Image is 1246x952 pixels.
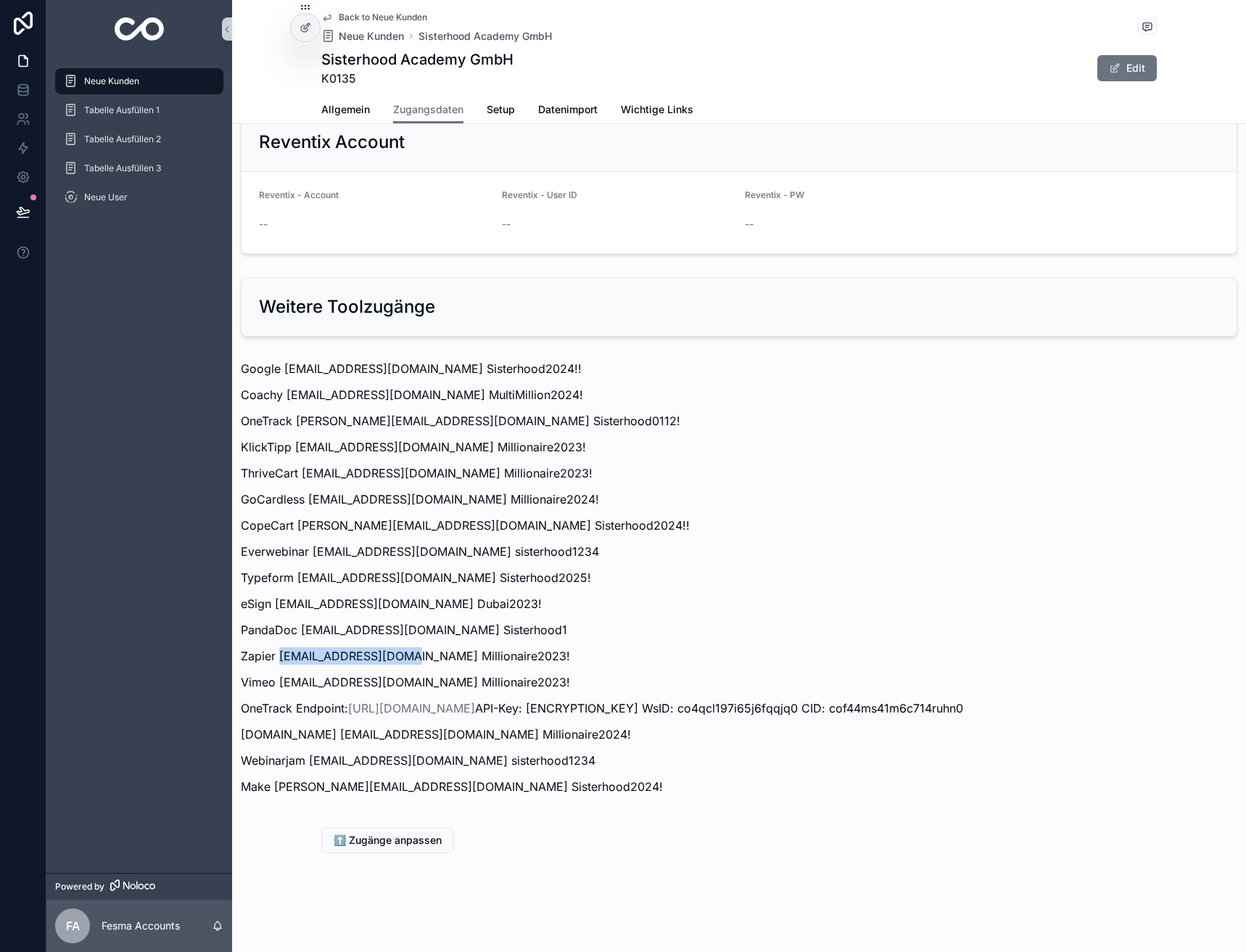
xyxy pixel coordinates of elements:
[321,12,427,23] a: Back to Neue Kunden
[339,29,404,44] span: Neue Kunden
[259,189,339,200] span: Reventix - Account
[259,217,268,231] span: --
[259,295,435,319] h2: Weitere Toolzugänge
[241,491,1237,508] p: GoCardless [EMAIL_ADDRESS][DOMAIN_NAME] Millionaire2024!
[55,126,223,152] a: Tabelle Ausfüllen 2
[84,75,139,87] span: Neue Kunden
[321,49,513,70] h1: Sisterhood Academy GmbH
[348,701,475,715] a: [URL][DOMAIN_NAME]
[502,189,577,200] span: Reventix - User ID
[321,102,370,117] span: Allgemein
[621,102,693,117] span: Wichtige Links
[745,189,804,200] span: Reventix - PW
[538,102,598,117] span: Datenimport
[487,97,515,126] a: Setup
[241,360,1237,377] p: Google [EMAIL_ADDRESS][DOMAIN_NAME] Sisterhood2024!!
[84,163,161,174] span: Tabelle Ausfüllen 3
[55,68,223,94] a: Neue Kunden
[321,827,454,853] button: ⬆️ Zugänge anpassen
[487,102,515,117] span: Setup
[241,595,1237,612] p: eSign [EMAIL_ADDRESS][DOMAIN_NAME] Dubai2023!
[241,726,1237,743] p: [DOMAIN_NAME] [EMAIL_ADDRESS][DOMAIN_NAME] Millionaire2024!
[339,12,427,23] span: Back to Neue Kunden
[241,569,1237,586] p: Typeform [EMAIL_ADDRESS][DOMAIN_NAME] Sisterhood2025!
[241,543,1237,560] p: Everwebinar [EMAIL_ADDRESS][DOMAIN_NAME] sisterhood1234
[55,881,104,892] span: Powered by
[321,29,404,44] a: Neue Kunden
[241,752,1237,769] p: Webinarjam [EMAIL_ADDRESS][DOMAIN_NAME] sisterhood1234
[241,438,1237,456] p: KlickTipp [EMAIL_ADDRESS][DOMAIN_NAME] Millionaire2023!
[259,131,405,154] h2: Reventix Account
[321,70,513,87] span: K0135
[55,155,223,181] a: Tabelle Ausfüllen 3
[115,17,165,41] img: App logo
[55,184,223,210] a: Neue User
[334,833,442,848] span: ⬆️ Zugänge anpassen
[84,104,160,116] span: Tabelle Ausfüllen 1
[241,778,1237,795] p: Make [PERSON_NAME][EMAIL_ADDRESS][DOMAIN_NAME] Sisterhood2024!
[241,647,1237,665] p: Zapier [EMAIL_ADDRESS][DOMAIN_NAME] Millionaire2023!
[241,621,1237,639] p: PandaDoc [EMAIL_ADDRESS][DOMAIN_NAME] Sisterhood1
[621,97,693,126] a: Wichtige Links
[538,97,598,126] a: Datenimport
[241,386,1237,403] p: Coachy [EMAIL_ADDRESS][DOMAIN_NAME] MultiMillion2024!
[393,102,463,117] span: Zugangsdaten
[84,134,161,145] span: Tabelle Ausfüllen 2
[66,917,80,935] span: FA
[321,97,370,126] a: Allgemein
[46,58,232,229] div: scrollable content
[1097,55,1157,81] button: Edit
[418,29,552,44] a: Sisterhood Academy GmbH
[393,97,463,124] a: Zugangsdaten
[46,873,232,900] a: Powered by
[241,464,1237,482] p: ThriveCart [EMAIL_ADDRESS][DOMAIN_NAME] Millionaire2023!
[84,192,128,203] span: Neue User
[241,412,1237,430] p: OneTrack [PERSON_NAME][EMAIL_ADDRESS][DOMAIN_NAME] Sisterhood0112!
[241,517,1237,534] p: CopeCart [PERSON_NAME][EMAIL_ADDRESS][DOMAIN_NAME] Sisterhood2024!!
[102,919,180,933] p: Fesma Accounts
[745,217,754,231] span: --
[241,699,1237,717] p: OneTrack Endpoint: API-Key: [ENCRYPTION_KEY] WsID: co4qcl197i65j6fqqjq0 CID: cof44ms41m6c714ruhn0
[241,673,1237,691] p: Vimeo [EMAIL_ADDRESS][DOMAIN_NAME] Millionaire2023!
[55,97,223,123] a: Tabelle Ausfüllen 1
[502,217,511,231] span: --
